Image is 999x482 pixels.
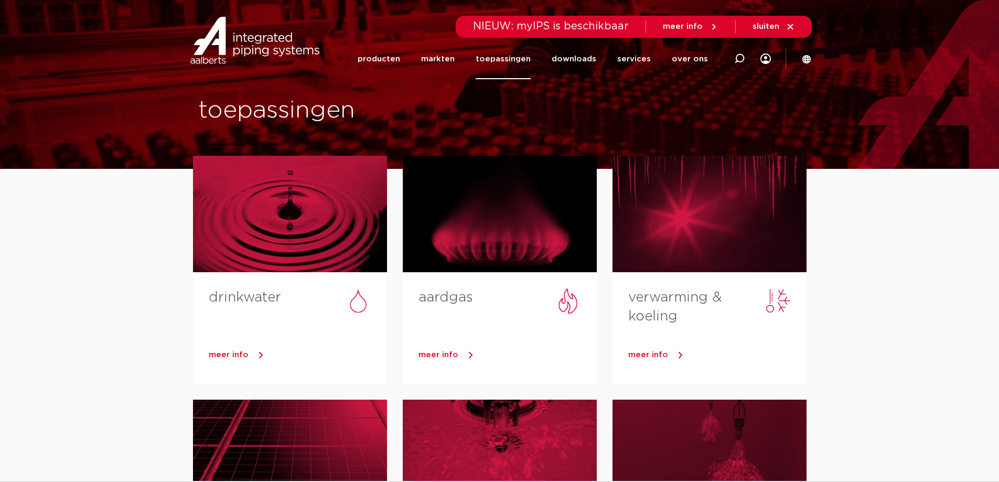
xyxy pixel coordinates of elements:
h1: toepassingen [198,94,495,127]
span: NIEUW: myIPS is beschikbaar [473,21,629,31]
a: markten [421,39,455,79]
a: downloads [552,39,596,79]
span: meer info [418,351,458,359]
a: meer info [663,22,718,31]
a: meer info [209,347,387,363]
a: toepassingen [476,39,531,79]
a: verwarming & koeling [628,291,722,323]
a: over ons [672,39,708,79]
span: meer info [628,351,668,359]
a: sluiten [753,22,795,31]
span: meer info [663,23,703,30]
a: meer info [418,347,597,363]
a: meer info [628,347,807,363]
a: drinkwater [209,291,281,304]
span: sluiten [753,23,779,30]
a: services [617,39,651,79]
div: my IPS [760,47,771,70]
a: aardgas [418,291,473,304]
nav: Menu [358,39,708,79]
a: producten [358,39,400,79]
span: meer info [209,351,249,359]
